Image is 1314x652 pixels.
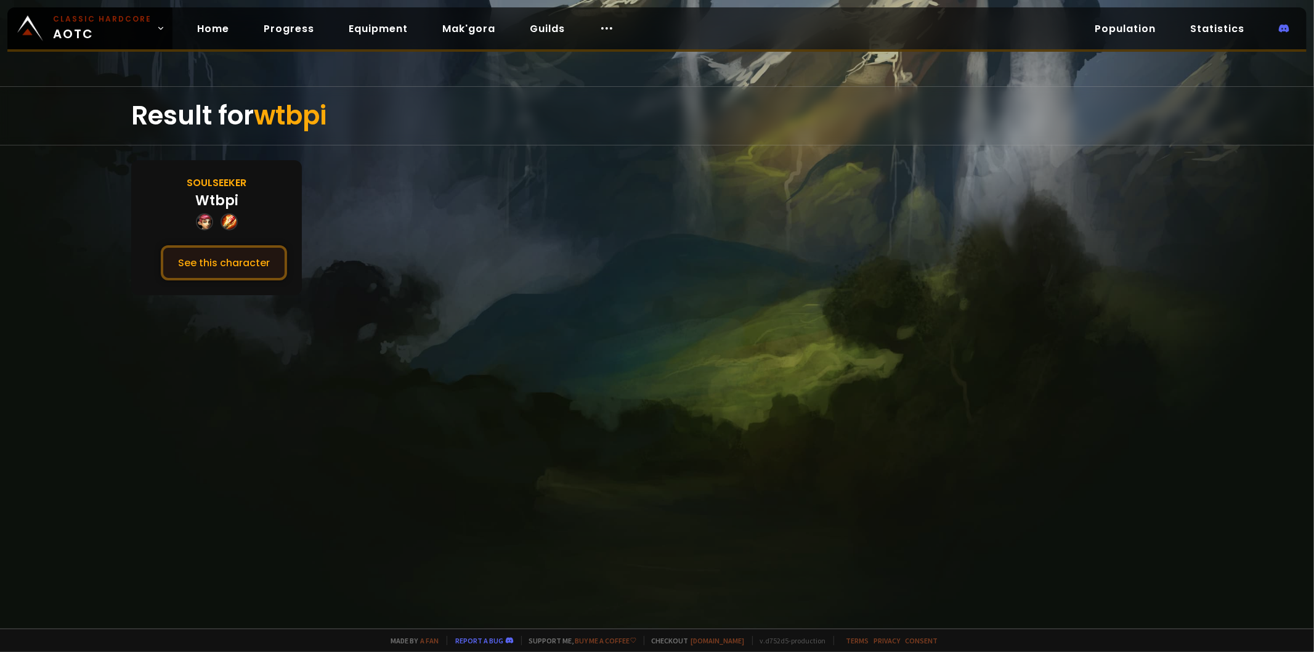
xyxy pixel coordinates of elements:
[53,14,152,43] span: AOTC
[456,636,504,645] a: Report a bug
[752,636,826,645] span: v. d752d5 - production
[906,636,938,645] a: Consent
[195,190,238,211] div: Wtbpi
[846,636,869,645] a: Terms
[575,636,636,645] a: Buy me a coffee
[1085,16,1166,41] a: Population
[644,636,745,645] span: Checkout
[384,636,439,645] span: Made by
[131,87,1182,145] div: Result for
[421,636,439,645] a: a fan
[254,16,324,41] a: Progress
[1180,16,1254,41] a: Statistics
[874,636,901,645] a: Privacy
[53,14,152,25] small: Classic Hardcore
[339,16,418,41] a: Equipment
[432,16,505,41] a: Mak'gora
[187,16,239,41] a: Home
[520,16,575,41] a: Guilds
[187,175,246,190] div: Soulseeker
[521,636,636,645] span: Support me,
[691,636,745,645] a: [DOMAIN_NAME]
[7,7,172,49] a: Classic HardcoreAOTC
[161,245,287,280] button: See this character
[254,97,326,134] span: wtbpi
